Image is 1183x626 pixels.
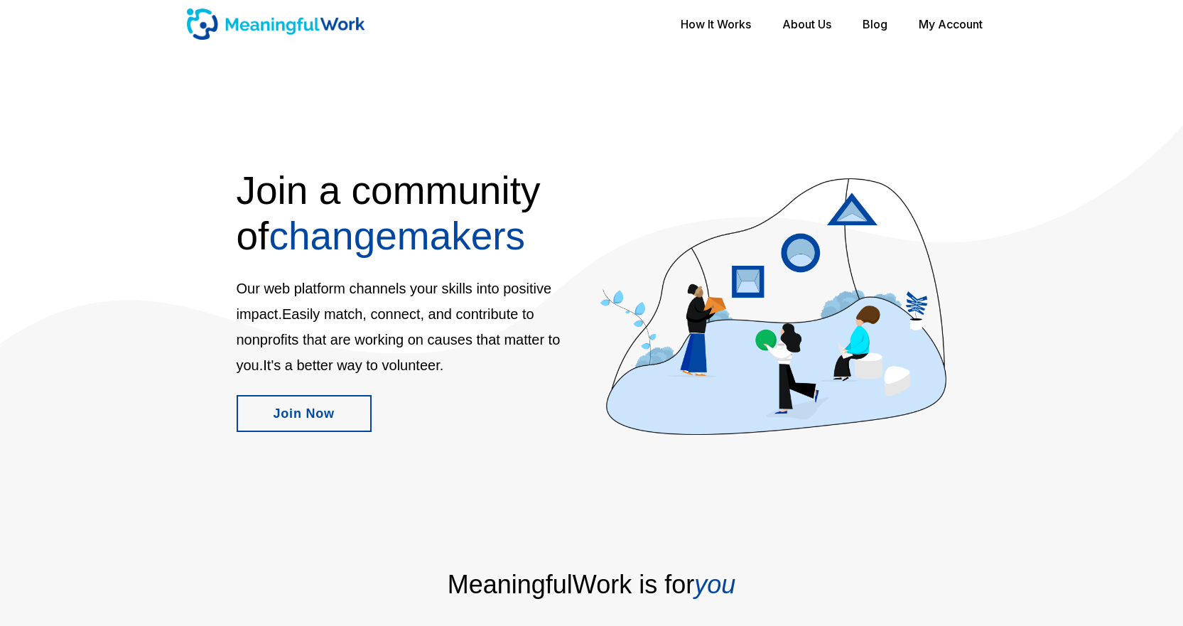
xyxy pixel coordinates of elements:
[600,178,946,435] img: Volunteers
[263,357,443,373] span: It's a better way to volunteer.
[237,395,372,432] a: Join Now
[237,168,541,258] span: Join a community of
[237,306,561,373] span: Easily match, connect, and contribute to nonprofits that are working on causes that matter to you.
[666,12,997,36] nav: Main menu
[448,570,736,599] span: MeaningfulWork is for
[782,10,831,38] a: About Us
[237,168,541,258] span: changemakers
[237,281,552,322] span: Our web platform channels your skills into positive impact.
[919,10,983,38] a: My Account
[863,10,887,38] a: Blog
[681,10,751,38] a: How It Works
[694,570,735,599] em: you
[187,9,364,40] img: Meaningful Work Logo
